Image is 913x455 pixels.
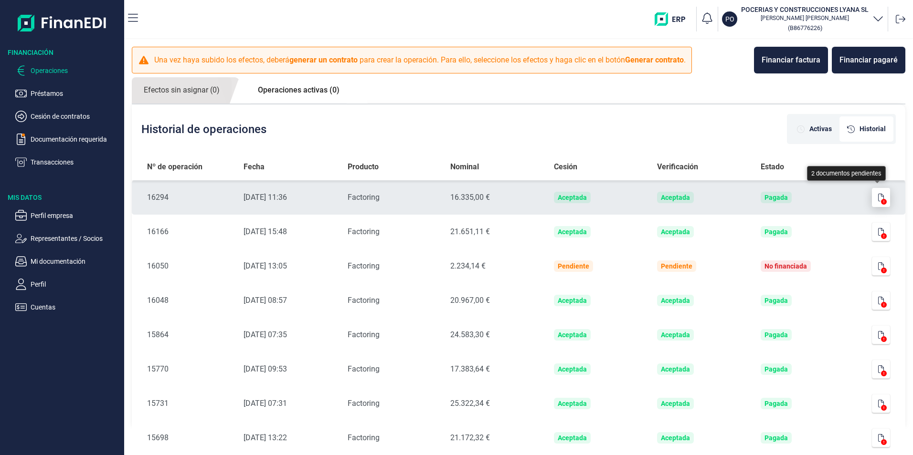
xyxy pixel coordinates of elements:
[764,297,788,304] div: Pagada
[147,226,228,238] div: 16166
[832,47,905,73] button: Financiar pagaré
[809,124,832,134] span: Activas
[244,330,287,339] time: [DATE] 07:35
[558,365,587,373] div: Aceptada
[132,77,232,103] a: Efectos sin asignar (0)
[558,194,587,201] div: Aceptada
[450,226,539,238] div: 21.651,11 €
[741,5,869,14] h3: POCERIAS Y CONSTRUCCIONES LYANA SL
[147,192,228,203] div: 16294
[661,331,690,339] div: Aceptada
[450,260,539,272] div: 2.234,14 €
[558,331,587,339] div: Aceptada
[147,329,228,341] div: 15864
[244,364,287,373] time: [DATE] 09:53
[31,279,120,290] p: Perfil
[450,161,479,173] span: Nominal
[661,365,690,373] div: Aceptada
[31,134,120,145] p: Documentación requerida
[860,124,886,134] span: Historial
[15,88,120,99] button: Préstamos
[450,295,539,306] div: 20.967,00 €
[722,5,884,33] button: POPOCERIAS Y CONSTRUCCIONES LYANA SL[PERSON_NAME] [PERSON_NAME](B86776226)
[661,262,692,270] div: Pendiente
[764,365,788,373] div: Pagada
[348,363,435,375] div: Factoring
[450,192,539,203] div: 16.335,00 €
[246,77,351,103] a: Operaciones activas (0)
[788,24,822,31] small: Copiar cif
[15,301,120,313] button: Cuentas
[348,295,435,306] div: Factoring
[15,65,120,76] button: Operaciones
[839,54,898,66] div: Financiar pagaré
[554,161,577,173] span: Cesión
[839,116,893,142] div: [object Object]
[244,227,287,236] time: [DATE] 15:48
[764,262,807,270] div: No financiada
[15,111,120,122] button: Cesión de contratos
[558,297,587,304] div: Aceptada
[348,398,435,409] div: Factoring
[725,14,734,24] p: PO
[789,116,839,142] div: [object Object]
[661,297,690,304] div: Aceptada
[244,161,265,173] span: Fecha
[244,261,287,270] time: [DATE] 13:05
[31,210,120,221] p: Perfil empresa
[450,363,539,375] div: 17.383,64 €
[15,233,120,244] button: Representantes / Socios
[558,262,589,270] div: Pendiente
[764,228,788,236] div: Pagada
[31,256,120,267] p: Mi documentación
[764,331,788,339] div: Pagada
[761,161,784,173] span: Estado
[348,161,379,173] span: Producto
[558,434,587,442] div: Aceptada
[741,14,869,22] p: [PERSON_NAME] [PERSON_NAME]
[18,8,107,38] img: Logo de aplicación
[348,432,435,444] div: Factoring
[661,228,690,236] div: Aceptada
[764,400,788,407] div: Pagada
[31,156,120,168] p: Transacciones
[15,210,120,221] button: Perfil empresa
[558,228,587,236] div: Aceptada
[31,88,120,99] p: Préstamos
[762,54,820,66] div: Financiar factura
[764,434,788,442] div: Pagada
[15,134,120,145] button: Documentación requerida
[15,279,120,290] button: Perfil
[141,123,266,136] h2: Historial de operaciones
[244,433,287,442] time: [DATE] 13:22
[450,432,539,444] div: 21.172,32 €
[147,363,228,375] div: 15770
[154,54,686,66] p: Una vez haya subido los efectos, deberá para crear la operación. Para ello, seleccione los efecto...
[147,398,228,409] div: 15731
[147,260,228,272] div: 16050
[764,194,788,201] div: Pagada
[450,398,539,409] div: 25.322,34 €
[147,161,202,173] span: Nº de operación
[348,329,435,341] div: Factoring
[289,55,358,64] b: generar un contrato
[147,295,228,306] div: 16048
[31,301,120,313] p: Cuentas
[31,65,120,76] p: Operaciones
[661,400,690,407] div: Aceptada
[661,194,690,201] div: Aceptada
[450,329,539,341] div: 24.583,30 €
[348,226,435,238] div: Factoring
[31,111,120,122] p: Cesión de contratos
[244,193,287,202] time: [DATE] 11:36
[558,400,587,407] div: Aceptada
[15,156,120,168] button: Transacciones
[655,12,692,26] img: erp
[807,166,886,181] div: 2 documentos pendientes
[348,260,435,272] div: Factoring
[147,432,228,444] div: 15698
[754,47,828,73] button: Financiar factura
[244,399,287,408] time: [DATE] 07:31
[244,296,287,305] time: [DATE] 08:57
[31,233,120,244] p: Representantes / Socios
